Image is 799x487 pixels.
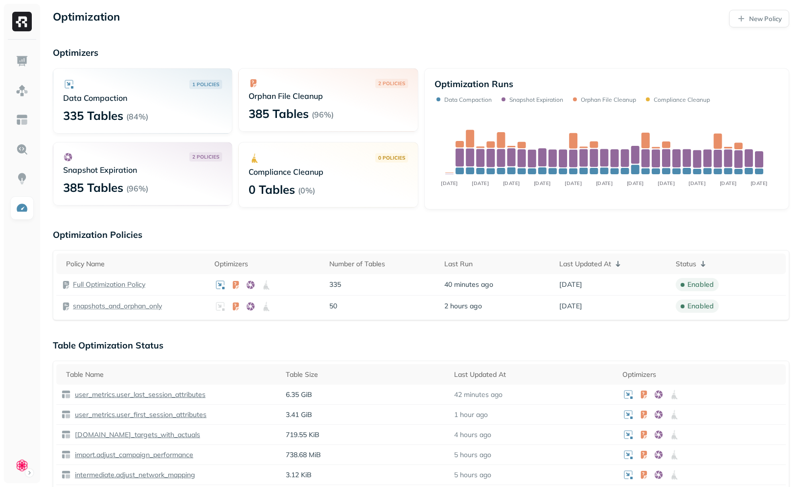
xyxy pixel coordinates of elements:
img: Clue [15,459,29,472]
p: user_metrics.user_last_session_attributes [73,390,205,399]
p: New Policy [749,14,782,23]
a: import.adjust_campaign_performance [71,450,193,460]
p: intermediate.adjust_network_mapping [73,470,195,480]
div: Table Size [286,370,444,379]
p: [DOMAIN_NAME]_targets_with_actuals [73,430,200,440]
img: Dashboard [16,55,28,68]
p: 335 [329,280,434,289]
tspan: [DATE] [627,180,644,186]
div: Status [676,258,781,270]
a: intermediate.adjust_network_mapping [71,470,195,480]
p: 1 hour ago [454,410,488,419]
p: 719.55 KiB [286,430,444,440]
tspan: [DATE] [688,180,706,186]
span: [DATE] [559,280,582,289]
p: Snapshot Expiration [63,165,222,175]
div: Table Name [66,370,276,379]
p: ( 96% ) [312,110,334,119]
tspan: [DATE] [472,180,489,186]
img: Insights [16,172,28,185]
tspan: [DATE] [502,180,520,186]
p: Table Optimization Status [53,340,789,351]
p: Orphan File Cleanup [581,96,636,103]
p: Optimization Policies [53,229,789,240]
p: 385 Tables [63,180,123,195]
p: Snapshot Expiration [509,96,563,103]
img: Optimization [16,202,28,214]
p: 335 Tables [63,108,123,123]
img: table [61,410,71,419]
tspan: [DATE] [534,180,551,186]
img: table [61,430,71,440]
p: 5 hours ago [454,450,491,460]
a: Full Optimization Policy [73,280,145,289]
img: Asset Explorer [16,114,28,126]
img: table [61,470,71,480]
a: New Policy [729,10,789,27]
p: 2 POLICIES [378,80,405,87]
tspan: [DATE] [565,180,582,186]
p: user_metrics.user_first_session_attributes [73,410,206,419]
p: enabled [687,301,714,311]
div: Last Updated At [454,370,613,379]
p: enabled [687,280,714,289]
p: Orphan File Cleanup [249,91,408,101]
a: user_metrics.user_first_session_attributes [71,410,206,419]
div: Optimizers [622,370,781,379]
p: 0 Tables [249,182,295,197]
p: 1 POLICIES [192,81,219,88]
p: import.adjust_campaign_performance [73,450,193,460]
span: 2 hours ago [444,301,482,311]
div: Policy Name [66,259,205,269]
p: ( 96% ) [126,184,148,193]
img: Assets [16,84,28,97]
p: Compliance Cleanup [654,96,710,103]
a: [DOMAIN_NAME]_targets_with_actuals [71,430,200,440]
p: Data Compaction [444,96,492,103]
div: Optimizers [214,259,320,269]
p: Optimization Runs [434,78,513,90]
p: 4 hours ago [454,430,491,440]
p: 2 POLICIES [192,153,219,161]
p: Optimization [53,10,120,27]
img: table [61,450,71,460]
p: 385 Tables [249,106,309,121]
tspan: [DATE] [720,180,737,186]
a: snapshots_and_orphan_only [73,301,162,311]
p: 738.68 MiB [286,450,444,460]
p: ( 84% ) [126,112,148,121]
span: [DATE] [559,301,582,311]
span: 40 minutes ago [444,280,493,289]
p: 42 minutes ago [454,390,502,399]
img: Query Explorer [16,143,28,156]
tspan: [DATE] [658,180,675,186]
p: 5 hours ago [454,470,491,480]
img: table [61,390,71,399]
tspan: [DATE] [751,180,768,186]
p: 50 [329,301,434,311]
a: user_metrics.user_last_session_attributes [71,390,205,399]
p: 6.35 GiB [286,390,444,399]
p: 0 POLICIES [378,154,405,162]
tspan: [DATE] [595,180,613,186]
img: Ryft [12,12,32,31]
p: 3.12 KiB [286,470,444,480]
tspan: [DATE] [441,180,458,186]
p: Optimizers [53,47,789,58]
p: Compliance Cleanup [249,167,408,177]
p: Data Compaction [63,93,222,103]
p: 3.41 GiB [286,410,444,419]
div: Number of Tables [329,259,434,269]
div: Last Updated At [559,258,666,270]
div: Last Run [444,259,549,269]
p: ( 0% ) [298,186,315,195]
